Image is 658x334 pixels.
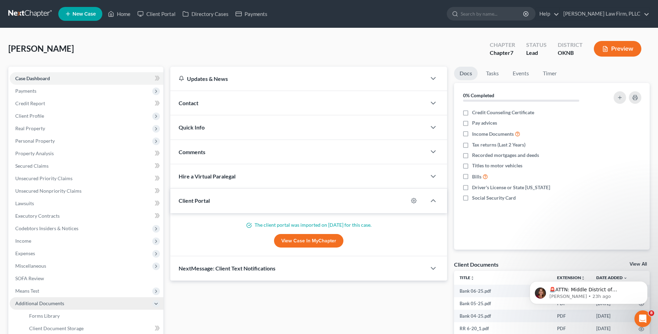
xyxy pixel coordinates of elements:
span: 7 [510,49,513,56]
span: Comments [179,149,205,155]
span: Tax returns (Last 2 Years) [472,141,525,148]
a: View Case in MyChapter [274,234,343,248]
a: Secured Claims [10,160,163,172]
td: PDF [552,310,591,322]
span: Unsecured Priority Claims [15,175,72,181]
a: Events [507,67,535,80]
a: View All [630,262,647,267]
div: District [558,41,583,49]
span: Executory Contracts [15,213,60,219]
span: Client Profile [15,113,44,119]
span: Recorded mortgages and deeds [472,152,539,159]
span: Secured Claims [15,163,49,169]
a: Case Dashboard [10,72,163,85]
span: Credit Report [15,100,45,106]
a: Credit Report [10,97,163,110]
span: Credit Counseling Certificate [472,109,534,116]
td: Bank 06-25.pdf [454,285,552,297]
span: NextMessage: Client Text Notifications [179,265,275,272]
td: [DATE] [591,310,633,322]
span: Bills [472,173,481,180]
a: SOFA Review [10,272,163,285]
p: The client portal was imported on [DATE] for this case. [179,222,439,228]
button: Preview [594,41,641,57]
a: Unsecured Nonpriority Claims [10,185,163,197]
span: Miscellaneous [15,263,46,269]
span: Personal Property [15,138,55,144]
span: Quick Info [179,124,205,131]
a: Home [104,8,134,20]
span: Expenses [15,250,35,256]
a: Help [536,8,559,20]
span: Titles to motor vehicles [472,162,522,169]
span: Lawsuits [15,200,34,206]
td: Bank 05-25.pdf [454,297,552,310]
span: Hire a Virtual Paralegal [179,173,236,179]
span: Real Property [15,125,45,131]
iframe: Intercom notifications message [519,267,658,315]
a: Timer [537,67,562,80]
span: Case Dashboard [15,75,50,81]
a: Tasks [480,67,504,80]
span: Driver's License or State [US_STATE] [472,184,550,191]
strong: 0% Completed [463,92,494,98]
span: Client Document Storage [29,325,84,331]
a: [PERSON_NAME] Law Firm, PLLC [560,8,649,20]
span: Client Portal [179,197,210,204]
span: [PERSON_NAME] [8,43,74,53]
input: Search by name... [461,7,524,20]
span: Additional Documents [15,300,64,306]
span: Pay advices [472,119,497,126]
td: Bank 04-25.pdf [454,310,552,322]
span: Means Test [15,288,39,294]
div: Updates & News [179,75,418,82]
span: Income Documents [472,131,514,137]
span: Income [15,238,31,244]
span: Unsecured Nonpriority Claims [15,188,82,194]
a: Unsecured Priority Claims [10,172,163,185]
a: Titleunfold_more [460,275,475,280]
div: Lead [526,49,547,57]
span: Forms Library [29,313,60,319]
div: Status [526,41,547,49]
iframe: Intercom live chat [634,310,651,327]
div: Chapter [490,41,515,49]
a: Lawsuits [10,197,163,210]
a: Executory Contracts [10,210,163,222]
a: Property Analysis [10,147,163,160]
a: Client Portal [134,8,179,20]
div: OKNB [558,49,583,57]
a: Payments [232,8,271,20]
span: Codebtors Insiders & Notices [15,225,78,231]
span: Contact [179,100,198,106]
div: Chapter [490,49,515,57]
span: Property Analysis [15,150,54,156]
a: Forms Library [24,310,163,322]
span: 8 [649,310,654,316]
a: Docs [454,67,478,80]
span: Social Security Card [472,194,516,201]
span: New Case [72,11,96,17]
span: Payments [15,88,36,94]
span: SOFA Review [15,275,44,281]
i: unfold_more [470,276,475,280]
div: Client Documents [454,261,498,268]
a: Directory Cases [179,8,232,20]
